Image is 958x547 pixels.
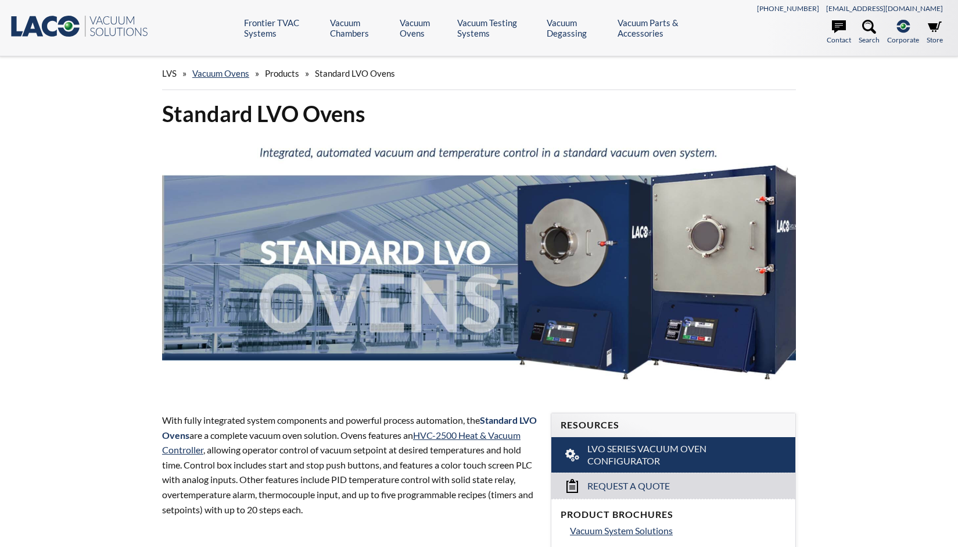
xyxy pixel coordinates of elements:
h4: Product Brochures [561,509,786,521]
p: With fully integrated system components and powerful process automation, the are a complete vacuu... [162,413,537,517]
a: Request a Quote [551,473,795,499]
a: Vacuum System Solutions [570,523,786,538]
span: Corporate [887,34,919,45]
div: » » » [162,57,796,90]
span: Request a Quote [587,480,670,492]
a: Contact [827,20,851,45]
a: Vacuum Degassing [547,17,609,38]
a: LVO Series Vacuum Oven Configurator [551,437,795,473]
span: LVO Series Vacuum Oven Configurator [587,443,760,467]
h4: Resources [561,419,786,431]
a: Vacuum Chambers [330,17,391,38]
a: Vacuum Ovens [192,68,249,78]
a: Store [927,20,943,45]
h1: Standard LVO Ovens [162,99,796,128]
a: Vacuum Parts & Accessories [618,17,711,38]
a: [EMAIL_ADDRESS][DOMAIN_NAME] [826,4,943,13]
a: Frontier TVAC Systems [244,17,321,38]
span: Products [265,68,299,78]
a: Vacuum Ovens [400,17,448,38]
img: Standard LVO Ovens header [162,137,796,391]
a: [PHONE_NUMBER] [757,4,819,13]
span: Vacuum System Solutions [570,525,673,536]
span: LVS [162,68,177,78]
strong: Standard LVO Ovens [162,414,537,441]
a: Vacuum Testing Systems [457,17,538,38]
span: Standard LVO Ovens [315,68,395,78]
a: Search [859,20,880,45]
